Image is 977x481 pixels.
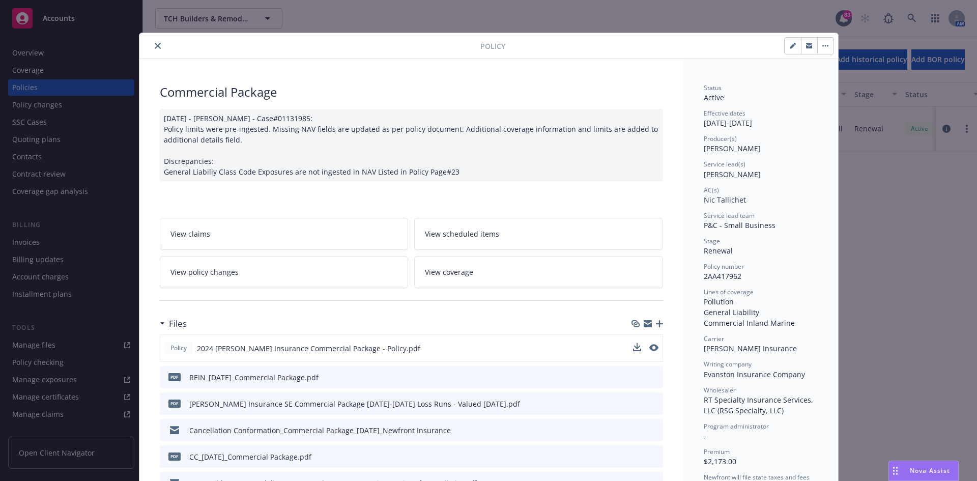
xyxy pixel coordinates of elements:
span: pdf [168,373,181,381]
button: preview file [650,425,659,436]
a: View policy changes [160,256,409,288]
button: Nova Assist [888,461,959,481]
span: Lines of coverage [704,288,754,296]
a: View coverage [414,256,663,288]
div: [DATE] - [PERSON_NAME] - Case#01131985: Policy limits were pre-ingested. Missing NAV fields are u... [160,109,663,181]
button: preview file [650,451,659,462]
span: Service lead(s) [704,160,745,168]
span: Service lead team [704,211,755,220]
a: View scheduled items [414,218,663,250]
button: close [152,40,164,52]
div: REIN_[DATE]_Commercial Package.pdf [189,372,319,383]
span: View claims [170,229,210,239]
span: AC(s) [704,186,719,194]
button: download file [634,451,642,462]
span: RT Specialty Insurance Services, LLC (RSG Specialty, LLC) [704,395,815,415]
a: View claims [160,218,409,250]
span: Nic Tallichet [704,195,746,205]
span: pdf [168,400,181,407]
span: 2024 [PERSON_NAME] Insurance Commercial Package - Policy.pdf [197,343,420,354]
div: Drag to move [889,461,902,480]
span: Carrier [704,334,724,343]
span: Active [704,93,724,102]
span: - [704,431,706,441]
span: Stage [704,237,720,245]
span: Writing company [704,360,752,369]
span: Effective dates [704,109,745,118]
span: 2AA417962 [704,271,741,281]
span: Premium [704,447,730,456]
div: Cancellation Conformation_Commercial Package_[DATE]_Newfront Insurance [189,425,451,436]
span: Policy [168,344,189,353]
span: View coverage [425,267,473,277]
span: View policy changes [170,267,239,277]
button: preview file [649,343,658,354]
span: Policy number [704,262,744,271]
button: preview file [649,344,658,351]
div: General Liability [704,307,818,318]
button: preview file [650,372,659,383]
span: Nova Assist [910,466,950,475]
span: $2,173.00 [704,457,736,466]
button: preview file [650,399,659,409]
span: [PERSON_NAME] [704,169,761,179]
div: [PERSON_NAME] Insurance SE Commercial Package [DATE]-[DATE] Loss Runs - Valued [DATE].pdf [189,399,520,409]
span: View scheduled items [425,229,499,239]
div: Pollution [704,296,818,307]
span: Status [704,83,722,92]
span: Renewal [704,246,733,256]
div: Commercial Package [160,83,663,101]
button: download file [633,343,641,351]
span: P&C - Small Business [704,220,775,230]
h3: Files [169,317,187,330]
div: Commercial Inland Marine [704,318,818,328]
span: Policy [480,41,505,51]
div: [DATE] - [DATE] [704,109,818,128]
span: pdf [168,452,181,460]
span: Wholesaler [704,386,736,394]
span: [PERSON_NAME] [704,144,761,153]
button: download file [634,399,642,409]
div: CC_[DATE]_Commercial Package.pdf [189,451,311,462]
span: [PERSON_NAME] Insurance [704,344,797,353]
button: download file [633,343,641,354]
span: Evanston Insurance Company [704,370,805,379]
div: Files [160,317,187,330]
span: Program administrator [704,422,769,431]
button: download file [634,372,642,383]
button: download file [634,425,642,436]
span: Producer(s) [704,134,737,143]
